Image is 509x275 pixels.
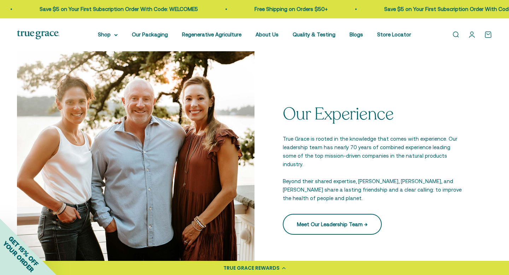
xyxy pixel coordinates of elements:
a: Meet Our Leadership Team → [283,214,382,234]
a: Store Locator [377,31,411,37]
a: About Us [256,31,279,37]
summary: Shop [98,30,118,39]
a: Our Packaging [132,31,168,37]
p: Beyond their shared expertise, [PERSON_NAME], [PERSON_NAME], and [PERSON_NAME] share a lasting fr... [283,177,464,203]
p: Our Experience [283,105,464,124]
a: Free Shipping on Orders $50+ [154,6,227,12]
p: Save $5 on Your First Subscription Order With Code: WELCOME5 [283,5,442,13]
a: Quality & Testing [293,31,335,37]
div: TRUE GRACE REWARDS [223,264,280,272]
a: Blogs [350,31,363,37]
span: YOUR ORDER [1,240,35,274]
p: True Grace is rooted in the knowledge that comes with experience. Our leadership team has nearly ... [283,135,464,169]
span: GET 15% OFF [7,235,40,268]
a: Regenerative Agriculture [182,31,241,37]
